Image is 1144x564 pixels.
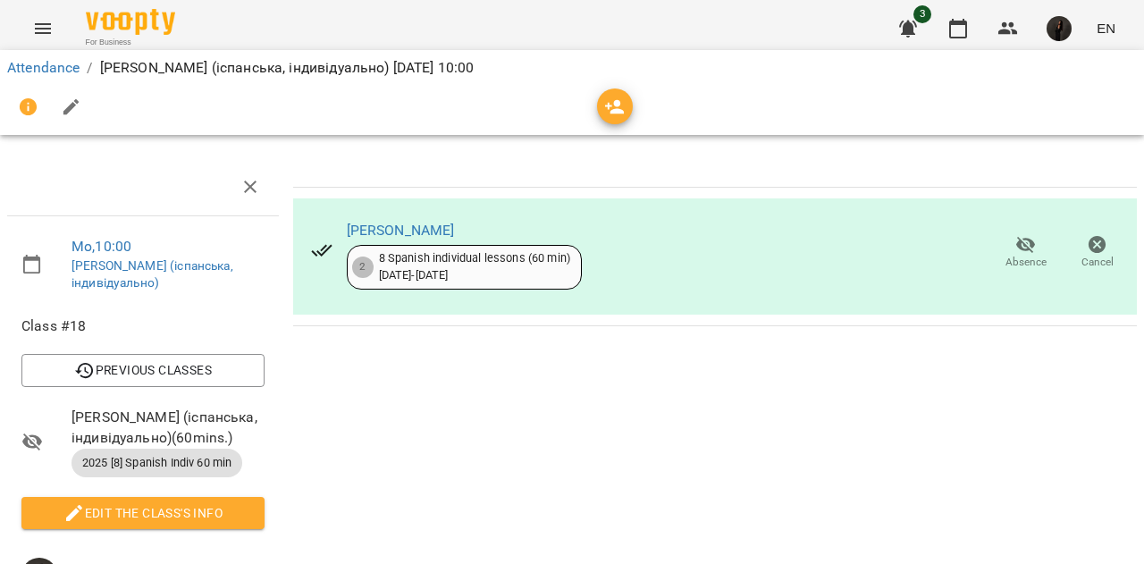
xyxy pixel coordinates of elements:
nav: breadcrumb [7,57,1137,79]
span: Cancel [1081,255,1114,270]
span: Absence [1005,255,1047,270]
a: [PERSON_NAME] [347,222,455,239]
span: For Business [86,37,175,48]
p: [PERSON_NAME] (іспанська, індивідуально) [DATE] 10:00 [100,57,475,79]
span: 2025 [8] Spanish Indiv 60 min [71,455,242,471]
span: EN [1097,19,1115,38]
a: Attendance [7,59,80,76]
button: Absence [990,228,1062,278]
img: Voopty Logo [86,9,175,35]
button: Cancel [1062,228,1133,278]
button: Edit the class's Info [21,497,265,529]
span: Previous Classes [36,359,250,381]
button: Previous Classes [21,354,265,386]
a: Mo , 10:00 [71,238,131,255]
div: 2 [352,257,374,278]
span: [PERSON_NAME] (іспанська, індивідуально) ( 60 mins. ) [71,407,265,449]
span: Class #18 [21,316,265,337]
button: EN [1089,12,1123,45]
a: [PERSON_NAME] (іспанська, індивідуально) [71,258,233,290]
button: Menu [21,7,64,50]
li: / [87,57,92,79]
div: 8 Spanish individual lessons (60 min) [DATE] - [DATE] [379,250,570,283]
span: 3 [913,5,931,23]
img: 5858c9cbb9d5886a1d49eb89d6c4f7a7.jpg [1047,16,1072,41]
span: Edit the class's Info [36,502,250,524]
